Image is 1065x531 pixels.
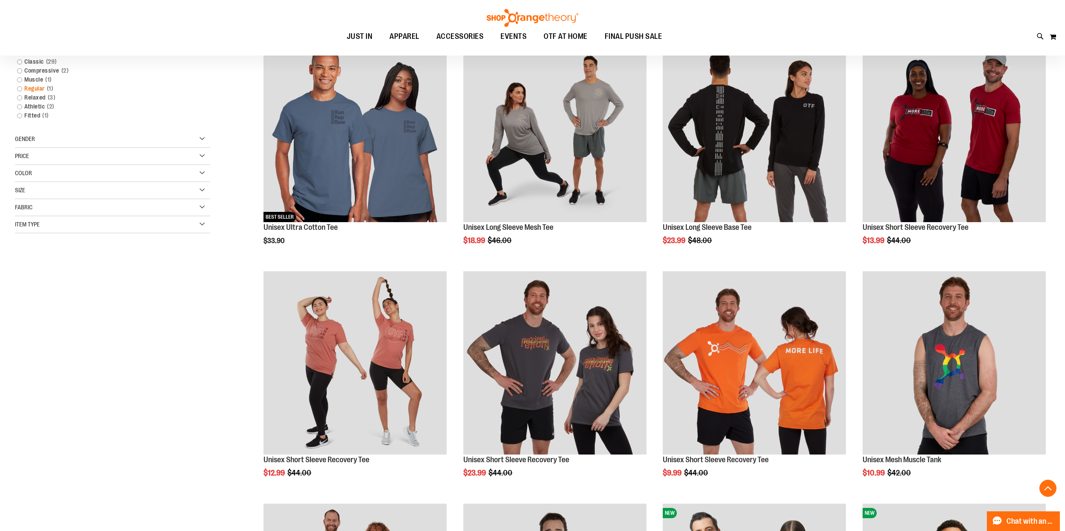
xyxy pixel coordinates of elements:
a: Unisex Mesh Muscle Tank [863,455,941,464]
div: product [658,35,850,267]
a: APPAREL [381,27,428,46]
span: NEW [863,508,877,518]
span: $44.00 [887,236,912,245]
a: Unisex Long Sleeve Base Tee [663,223,752,232]
span: $23.99 [663,236,687,245]
img: Product image for Unisex SS Recovery Tee [863,39,1046,222]
span: $46.00 [488,236,513,245]
button: Chat with an Expert [987,511,1060,531]
a: Product image for Unisex Short Sleeve Recovery Tee [663,271,846,456]
a: Product image for Unisex Mesh Muscle Tank [863,271,1046,456]
div: product [459,267,651,499]
span: NEW [663,508,677,518]
a: Muscle1 [13,75,200,84]
a: Unisex Short Sleeve Recovery Tee [663,455,769,464]
div: product [259,267,451,499]
a: Unisex Short Sleeve Recovery Tee [863,223,968,232]
span: $18.99 [463,236,486,245]
span: $10.99 [863,469,886,477]
div: product [259,35,451,267]
span: $44.00 [489,469,514,477]
img: Product image for Unisex Mesh Muscle Tank [863,271,1046,455]
img: Unisex Ultra Cotton Tee [263,39,447,222]
span: BEST SELLER [263,212,296,222]
a: Athletic2 [13,102,200,111]
span: $13.99 [863,236,886,245]
span: $42.00 [887,469,912,477]
a: Unisex Short Sleeve Recovery Tee [463,455,569,464]
span: $12.99 [263,469,286,477]
img: Product image for Unisex Long Sleeve Base Tee [663,39,846,222]
span: 1 [43,75,54,84]
div: product [658,267,850,499]
a: Product image for Unisex SS Recovery Tee [863,39,1046,223]
a: Compressive2 [13,66,200,75]
div: product [459,35,651,267]
span: $48.00 [688,236,713,245]
button: Back To Top [1039,480,1056,497]
span: Fabric [15,204,32,211]
a: FINAL PUSH SALE [596,27,671,47]
span: 1 [40,111,51,120]
span: 1 [45,84,56,93]
a: Unisex Short Sleeve Recovery Tee [263,455,369,464]
span: Price [15,153,29,159]
a: Classic29 [13,57,200,66]
img: Product image for Unisex Short Sleeve Recovery Tee [463,271,647,455]
a: Product image for Unisex Long Sleeve Base Tee [663,39,846,223]
div: product [858,267,1050,499]
span: Chat with an Expert [1006,517,1055,525]
a: OTF AT HOME [535,27,596,47]
span: Color [15,170,32,176]
span: 29 [44,57,59,66]
span: $23.99 [463,469,487,477]
a: Fitted1 [13,111,200,120]
a: Regular1 [13,84,200,93]
img: Product image for Unisex Short Sleeve Recovery Tee [263,271,447,455]
a: Relaxed3 [13,93,200,102]
span: APPAREL [389,27,419,46]
a: Product image for Unisex Short Sleeve Recovery Tee [463,271,647,456]
span: FINAL PUSH SALE [605,27,662,46]
a: Unisex Ultra Cotton Tee [263,223,338,232]
span: JUST IN [347,27,373,46]
span: $33.90 [263,237,286,245]
span: $9.99 [663,469,683,477]
a: EVENTS [492,27,535,47]
a: Unisex Ultra Cotton TeeNEWBEST SELLER [263,39,447,223]
span: 2 [45,102,56,111]
span: ACCESSORIES [436,27,484,46]
div: product [858,35,1050,267]
span: 3 [46,93,58,102]
span: Item Type [15,221,40,228]
a: Unisex Long Sleeve Mesh Tee primary image [463,39,647,223]
span: Gender [15,135,35,142]
img: Shop Orangetheory [486,9,579,27]
span: $44.00 [287,469,313,477]
img: Product image for Unisex Short Sleeve Recovery Tee [663,271,846,455]
span: OTF AT HOME [544,27,588,46]
a: Product image for Unisex Short Sleeve Recovery Tee [263,271,447,456]
span: 2 [59,66,71,75]
span: $44.00 [684,469,709,477]
span: Size [15,187,25,194]
span: EVENTS [500,27,527,46]
img: Unisex Long Sleeve Mesh Tee primary image [463,39,647,222]
a: Unisex Long Sleeve Mesh Tee [463,223,553,232]
a: JUST IN [338,27,381,47]
a: ACCESSORIES [428,27,492,47]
